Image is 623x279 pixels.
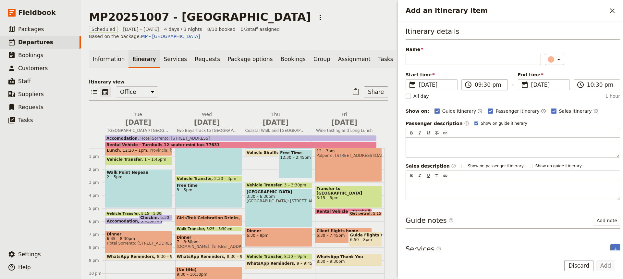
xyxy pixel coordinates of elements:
[350,237,372,242] span: 6:50 – 8pm
[177,240,241,244] span: 7 – 8:30pm
[545,54,564,65] button: ​
[175,234,242,253] div: Dinner7 – 8:30pm[DOMAIN_NAME]: [STREET_ADDRESS]
[374,50,397,68] a: Tasks
[243,128,309,133] span: Coastal Walk and [GEOGRAPHIC_DATA]
[107,212,141,216] span: Vehicle Transfer
[214,176,236,181] span: 2:30 – 3pm
[245,189,312,227] div: [GEOGRAPHIC_DATA]3:30 – 6:30pm[GEOGRAPHIC_DATA]: [STREET_ADDRESS]
[481,121,527,126] span: Show on guide itinerary
[475,81,504,89] input: ​
[108,118,169,127] span: [DATE]
[317,255,381,259] span: WhatsApp Thank You
[89,33,200,40] span: Based on the package:
[610,244,620,254] button: Add service inclusion
[406,6,607,16] h2: Add an itinerary item
[174,111,243,135] button: Wed [DATE]Two Bays Track to [GEOGRAPHIC_DATA][PERSON_NAME]
[89,167,105,172] div: 2 pm
[245,254,312,260] div: Vehicle Transfer8:30 – 9pm
[147,148,208,155] span: Provincia: [STREET_ADDRESS]
[464,81,472,89] span: ​
[314,111,375,127] h2: Fri
[280,155,310,160] span: 12:30 – 2:45pm
[350,212,373,216] span: Get petrol
[177,118,238,127] span: [DATE]
[207,26,236,32] span: 8/10 booked
[311,111,380,135] button: Fri [DATE]Wine tasting and Long Lunch
[247,150,282,155] span: Vehicle Shuffle
[317,259,345,264] span: 8:30 – 9:30pm
[247,229,311,233] span: Dinner
[315,12,326,23] button: Actions
[89,245,105,250] div: 8 pm
[18,264,31,271] span: Help
[108,111,169,127] h2: Tue
[105,128,171,133] span: [GEOGRAPHIC_DATA]/ [GEOGRAPHIC_DATA]
[315,185,382,208] div: Transfer to [GEOGRAPHIC_DATA]3:15 – 5pm
[106,143,220,147] span: Rental Vehicle - Turnbulls 12 seater mini bus 77631
[177,272,207,277] span: 9:30 – 10:30pm
[139,215,172,221] div: Checkin5:30 – 6pm
[535,163,582,169] span: Show on guide itinerary
[100,86,111,97] button: Calendar view
[174,128,240,133] span: Two Bays Track to [GEOGRAPHIC_DATA][PERSON_NAME]
[241,216,270,225] span: 5:30 – 6:25pm
[243,111,311,135] button: Thu [DATE]Coastal Walk and [GEOGRAPHIC_DATA]
[245,111,306,127] h2: Thu
[464,121,469,126] span: ​
[177,235,241,240] span: Dinner
[141,212,167,216] span: 5:15 – 5:30pm
[89,180,105,185] div: 3 pm
[284,183,306,187] span: 3 – 3:30pm
[448,218,454,223] span: ​
[227,254,249,259] span: 8:30 – 9pm
[141,34,200,39] a: MP - [GEOGRAPHIC_DATA]
[18,8,56,18] span: Fieldbook
[107,170,171,175] span: Walk Point Nepean
[477,107,483,115] button: Time shown on guide itinerary
[315,254,382,266] div: WhatsApp Thank You8:30 – 9:30pm
[177,216,241,220] span: GirlsTrek Celebration Drinks
[442,172,449,179] button: Insert link
[317,233,371,238] span: 6:30 – 7:45pm
[107,236,171,241] span: 6:45 – 8:30pm
[206,227,232,231] span: 6:25 – 6:30pm
[123,148,147,155] span: 12:20 – 1pm
[436,246,441,254] span: ​
[442,108,476,114] span: Guide itinerary
[245,228,312,247] div: Dinner6:30 – 8pm
[89,154,105,159] div: 1 pm
[177,183,241,188] span: Free time
[191,50,224,68] a: Requests
[106,136,138,141] span: Accomodation
[247,261,297,266] span: WhatsApp Reminders
[531,81,566,89] span: [DATE]
[18,39,53,45] span: Departures
[245,182,312,188] div: Vehicle Transfer3 – 3:30pm
[406,216,454,225] h3: Guide notes
[177,111,238,127] h2: Wed
[413,93,429,99] span: All day
[175,182,242,208] div: Free time3 – 5pm
[512,81,514,90] span: -
[157,254,179,259] span: 8:30 – 9pm
[577,81,584,89] span: ​
[406,163,456,169] label: Sales description
[105,231,172,253] div: Dinner6:45 – 8:30pmHotel Sorrento: [STREET_ADDRESS]
[334,50,374,68] a: Assignment
[160,50,191,68] a: Services
[436,246,441,251] span: ​
[247,183,284,187] span: Vehicle Transfer
[315,208,372,214] div: Rental Vehicle - Turnbulls 12 seater mini bus 77631
[18,251,41,258] span: Settings
[607,5,618,16] button: Close drawer
[317,186,381,196] span: Transfer to [GEOGRAPHIC_DATA]
[409,81,416,89] span: ​
[245,150,302,156] div: Vehicle Shuffle12:30 – 1pm
[107,254,157,259] span: WhatsApp Reminders
[315,228,372,244] div: Client flights home6:30 – 7:45pm
[433,130,440,137] button: Format strikethrough
[495,108,539,114] span: Passenger itinerary
[107,241,171,246] span: Hotel Sorrento: [STREET_ADDRESS]
[433,172,440,179] button: Format strikethrough
[297,261,319,269] span: 9 – 9:45pm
